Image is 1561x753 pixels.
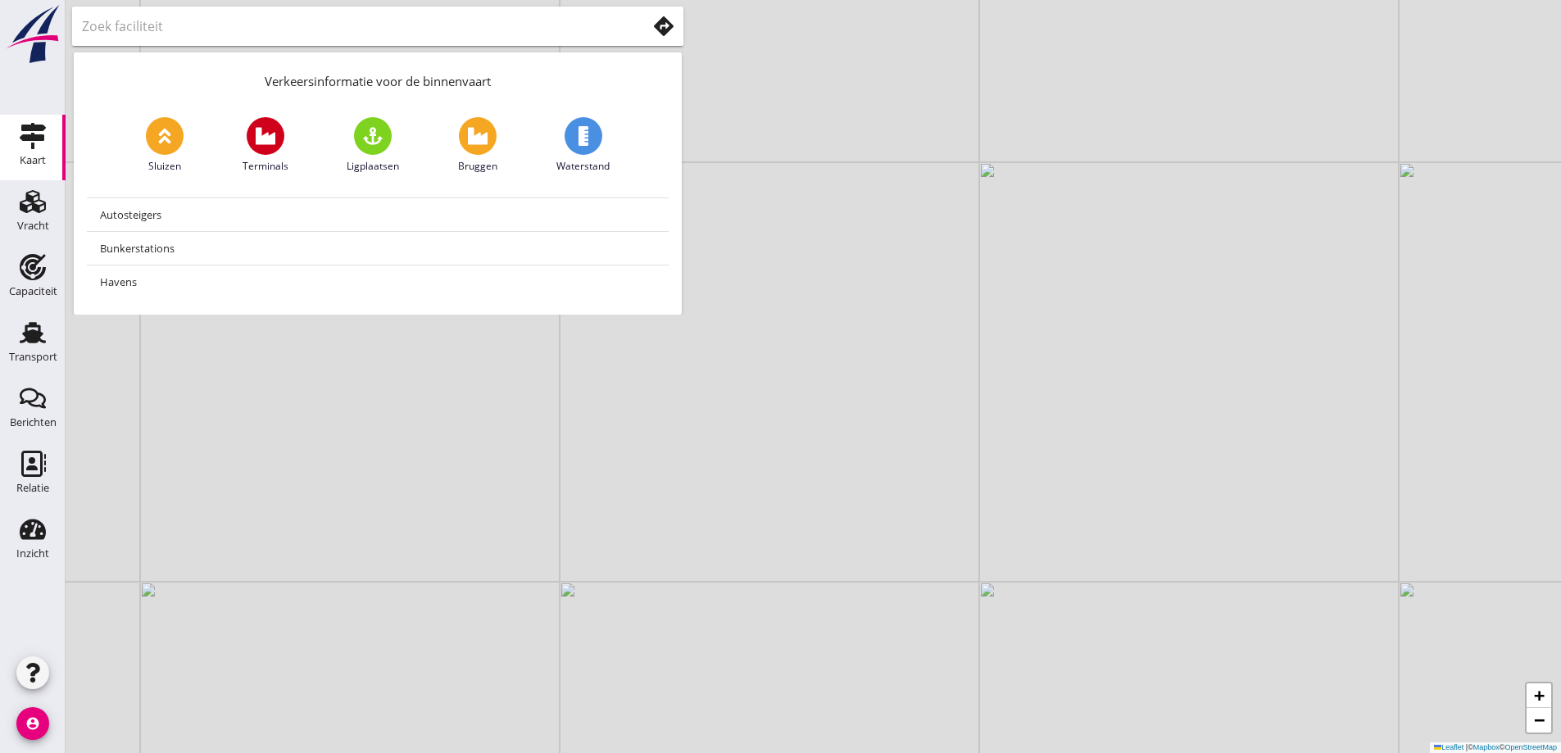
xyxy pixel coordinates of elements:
[20,155,46,166] div: Kaart
[458,159,497,174] span: Bruggen
[146,117,184,174] a: Sluizen
[9,286,57,297] div: Capaciteit
[148,159,181,174] span: Sluizen
[9,352,57,362] div: Transport
[556,117,610,174] a: Waterstand
[1534,685,1545,705] span: +
[17,220,49,231] div: Vracht
[1466,743,1468,751] span: |
[16,707,49,740] i: account_circle
[74,52,682,104] div: Verkeersinformatie voor de binnenvaart
[1527,708,1551,733] a: Zoom out
[347,159,399,174] span: Ligplaatsen
[100,205,656,225] div: Autosteigers
[243,117,288,174] a: Terminals
[10,417,57,428] div: Berichten
[458,117,497,174] a: Bruggen
[82,13,624,39] input: Zoek faciliteit
[100,272,656,292] div: Havens
[1534,710,1545,730] span: −
[1527,683,1551,708] a: Zoom in
[556,159,610,174] span: Waterstand
[243,159,288,174] span: Terminals
[16,548,49,559] div: Inzicht
[3,4,62,65] img: logo-small.a267ee39.svg
[100,238,656,258] div: Bunkerstations
[347,117,399,174] a: Ligplaatsen
[1473,743,1500,751] a: Mapbox
[16,483,49,493] div: Relatie
[1434,743,1463,751] a: Leaflet
[1504,743,1557,751] a: OpenStreetMap
[1430,742,1561,753] div: © ©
